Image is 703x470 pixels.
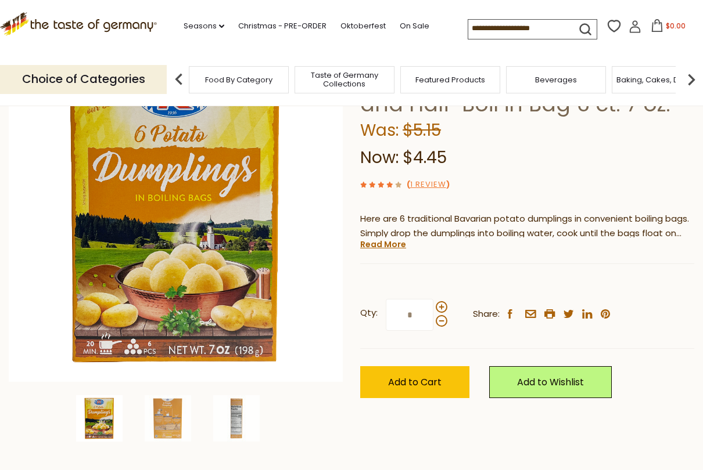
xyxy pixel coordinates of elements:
[360,146,399,169] label: Now:
[415,75,485,84] a: Featured Products
[403,119,441,142] span: $5.15
[360,119,399,142] label: Was:
[360,65,694,117] h1: Dr. Knoll Potato Dumplings "Half and Half" Boil in Bag 6 ct. 7 oz.
[680,68,703,91] img: next arrow
[360,366,469,398] button: Add to Cart
[489,366,612,398] a: Add to Wishlist
[400,20,429,32] a: On Sale
[238,20,327,32] a: Christmas - PRE-ORDER
[205,75,272,84] a: Food By Category
[9,48,343,382] img: Dr. Knoll Potato Dumplings "Half and Half" Boil in Bag
[666,21,686,31] span: $0.00
[340,20,386,32] a: Oktoberfest
[145,395,191,442] img: Dr. Knoll Potato Dumplings "Half and Half" Boil in Bag 6 ct. 7 oz.
[410,179,446,191] a: 1 Review
[360,306,378,320] strong: Qty:
[298,71,391,88] a: Taste of Germany Collections
[386,299,433,331] input: Qty:
[407,179,450,190] span: ( )
[167,68,191,91] img: previous arrow
[644,19,693,37] button: $0.00
[473,307,500,321] span: Share:
[184,20,224,32] a: Seasons
[213,395,260,442] img: Dr. Knoll Potato Dumplings "Half and Half" Boil in Bag 6 ct. 7 oz.
[76,395,123,442] img: Dr. Knoll Potato Dumplings "Half and Half" Boil in Bag
[360,238,406,250] a: Read More
[388,375,442,389] span: Add to Cart
[535,75,577,84] a: Beverages
[403,146,447,169] span: $4.45
[360,212,694,241] p: Here are 6 traditional Bavarian potato dumplings in convenient boiling bags. Simply drop the dump...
